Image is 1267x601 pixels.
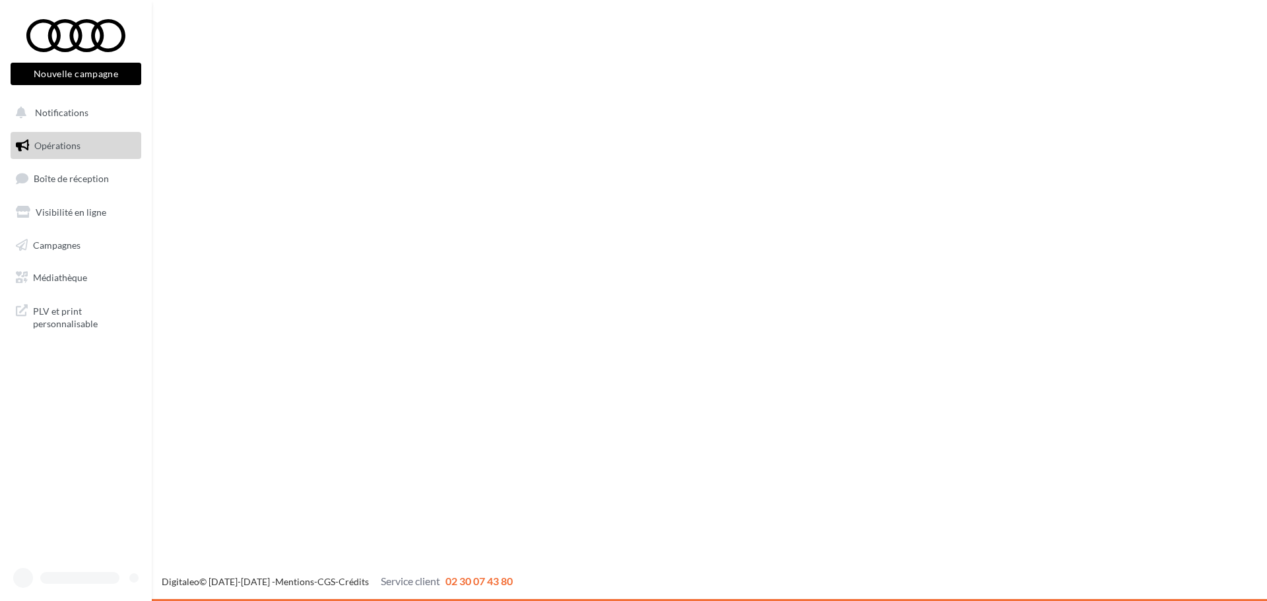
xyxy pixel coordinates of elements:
span: Visibilité en ligne [36,206,106,218]
span: © [DATE]-[DATE] - - - [162,576,513,587]
span: Médiathèque [33,272,87,283]
a: Crédits [339,576,369,587]
span: 02 30 07 43 80 [445,575,513,587]
a: Boîte de réception [8,164,144,193]
a: Opérations [8,132,144,160]
a: CGS [317,576,335,587]
a: Mentions [275,576,314,587]
span: Campagnes [33,239,81,250]
a: Campagnes [8,232,144,259]
span: Opérations [34,140,81,151]
button: Nouvelle campagne [11,63,141,85]
a: Médiathèque [8,264,144,292]
span: Service client [381,575,440,587]
a: PLV et print personnalisable [8,297,144,336]
button: Notifications [8,99,139,127]
span: Boîte de réception [34,173,109,184]
a: Visibilité en ligne [8,199,144,226]
span: Notifications [35,107,88,118]
a: Digitaleo [162,576,199,587]
span: PLV et print personnalisable [33,302,136,331]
